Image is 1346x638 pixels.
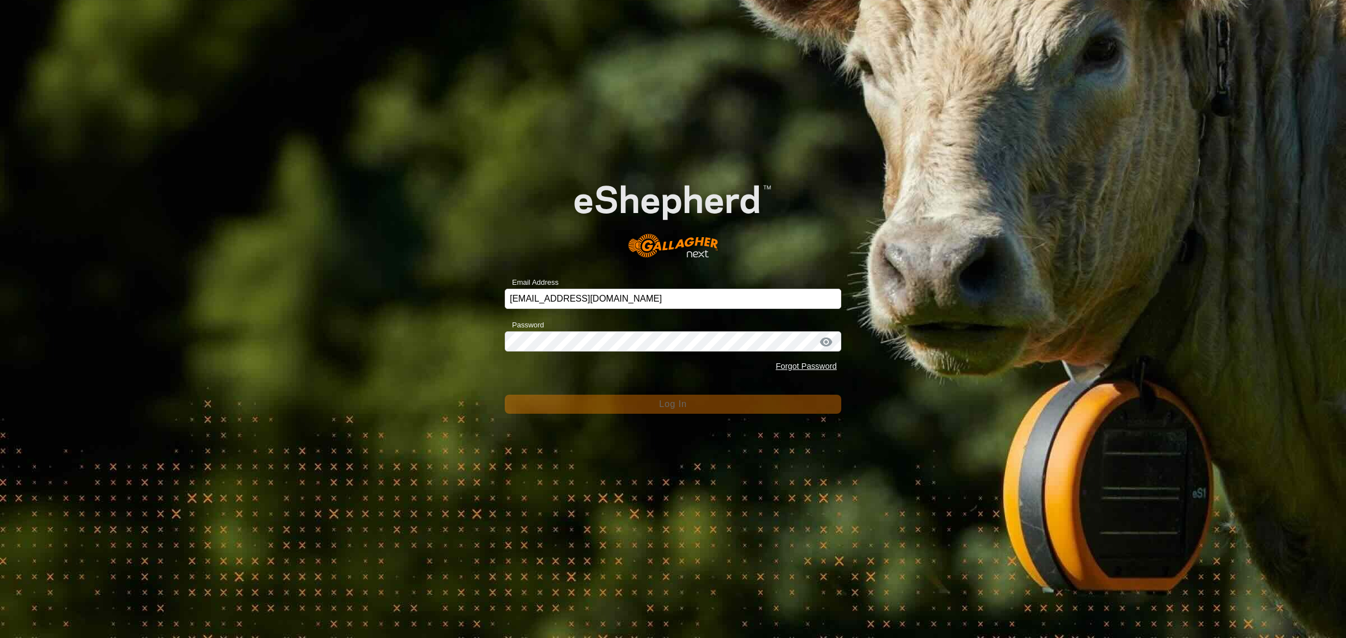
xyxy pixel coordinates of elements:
label: Password [505,320,544,331]
a: Forgot Password [776,362,837,371]
img: E-shepherd Logo [538,157,808,272]
span: Log In [659,399,686,409]
button: Log In [505,395,841,414]
label: Email Address [505,277,559,288]
input: Email Address [505,289,841,309]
